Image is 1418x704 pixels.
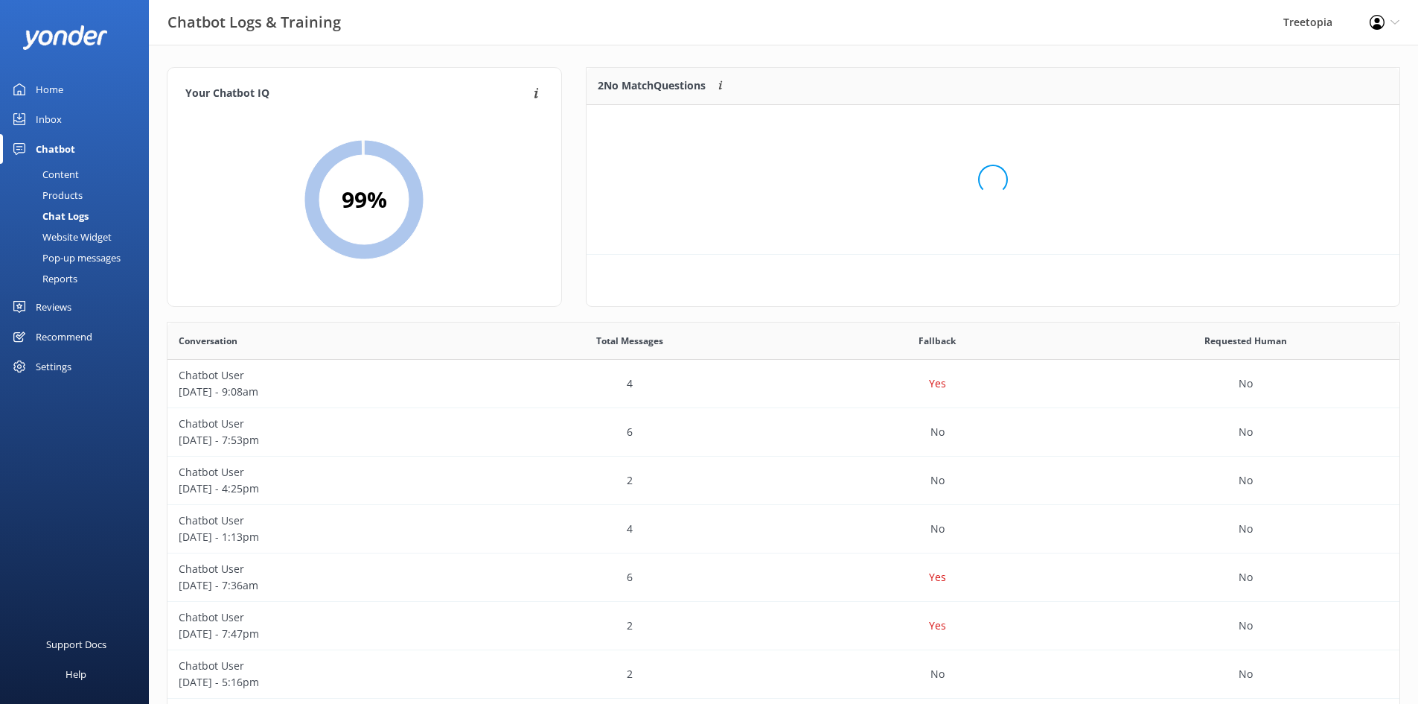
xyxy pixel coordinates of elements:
[179,384,464,400] p: [DATE] - 9:08am
[167,360,1399,408] div: row
[179,674,464,691] p: [DATE] - 5:16pm
[9,185,83,206] div: Products
[9,206,149,226] a: Chat Logs
[930,666,945,682] p: No
[167,650,1399,699] div: row
[179,626,464,642] p: [DATE] - 7:47pm
[929,569,946,586] p: Yes
[66,659,86,689] div: Help
[179,561,464,577] p: Chatbot User
[179,334,237,348] span: Conversation
[596,334,663,348] span: Total Messages
[9,226,112,247] div: Website Widget
[179,464,464,481] p: Chatbot User
[167,602,1399,650] div: row
[598,77,706,94] p: 2 No Match Questions
[587,105,1399,254] div: grid
[179,432,464,448] p: [DATE] - 7:53pm
[627,666,633,682] p: 2
[1239,569,1253,586] p: No
[9,268,77,289] div: Reports
[185,86,529,102] h4: Your Chatbot IQ
[22,25,108,50] img: yonder-white-logo.png
[929,618,946,634] p: Yes
[36,322,92,352] div: Recommend
[9,247,149,268] a: Pop-up messages
[342,182,387,218] h2: 99 %
[627,569,633,586] p: 6
[36,352,71,381] div: Settings
[36,74,63,104] div: Home
[1239,666,1253,682] p: No
[179,658,464,674] p: Chatbot User
[179,529,464,545] p: [DATE] - 1:13pm
[9,206,89,226] div: Chat Logs
[167,408,1399,457] div: row
[9,164,149,185] a: Content
[179,367,464,384] p: Chatbot User
[36,292,71,322] div: Reviews
[627,618,633,634] p: 2
[179,513,464,529] p: Chatbot User
[179,577,464,594] p: [DATE] - 7:36am
[167,10,341,34] h3: Chatbot Logs & Training
[179,609,464,626] p: Chatbot User
[9,185,149,206] a: Products
[167,505,1399,554] div: row
[9,268,149,289] a: Reports
[1239,618,1253,634] p: No
[9,247,121,268] div: Pop-up messages
[179,416,464,432] p: Chatbot User
[167,457,1399,505] div: row
[9,164,79,185] div: Content
[36,104,62,134] div: Inbox
[9,226,149,247] a: Website Widget
[167,554,1399,602] div: row
[179,481,464,497] p: [DATE] - 4:25pm
[36,134,75,164] div: Chatbot
[46,630,106,659] div: Support Docs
